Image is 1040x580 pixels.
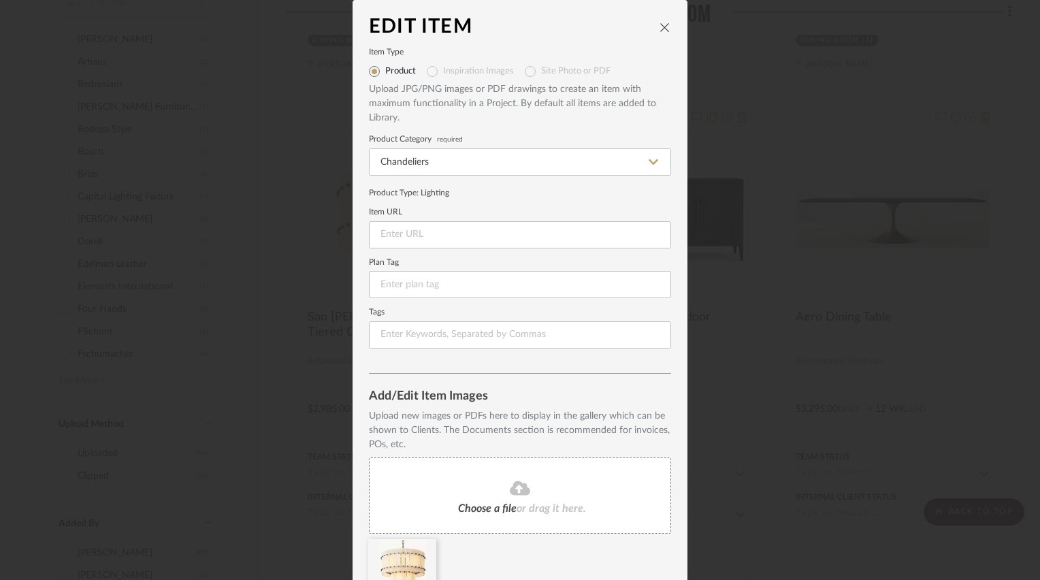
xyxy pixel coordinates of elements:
mat-radio-group: Select item type [369,61,671,82]
input: Enter Keywords, Separated by Commas [369,321,671,349]
div: Upload new images or PDFs here to display in the gallery which can be shown to Clients. The Docum... [369,409,671,452]
button: close [659,21,671,33]
label: Product [385,66,416,77]
label: Item URL [369,209,671,216]
input: Type a category to search and select [369,148,671,176]
input: Enter URL [369,221,671,248]
input: Enter plan tag [369,271,671,298]
div: Edit Item [369,16,659,38]
label: Item Type [369,49,671,56]
div: Upload JPG/PNG images or PDF drawings to create an item with maximum functionality in a Project. ... [369,82,671,125]
label: Tags [369,309,671,316]
span: : Lighting [417,189,449,197]
label: Plan Tag [369,259,671,266]
div: Product Type [369,187,671,199]
span: or drag it here. [517,503,586,514]
span: required [437,137,463,142]
div: Add/Edit Item Images [369,390,671,404]
label: Product Category [369,136,671,143]
span: Choose a file [458,503,517,514]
